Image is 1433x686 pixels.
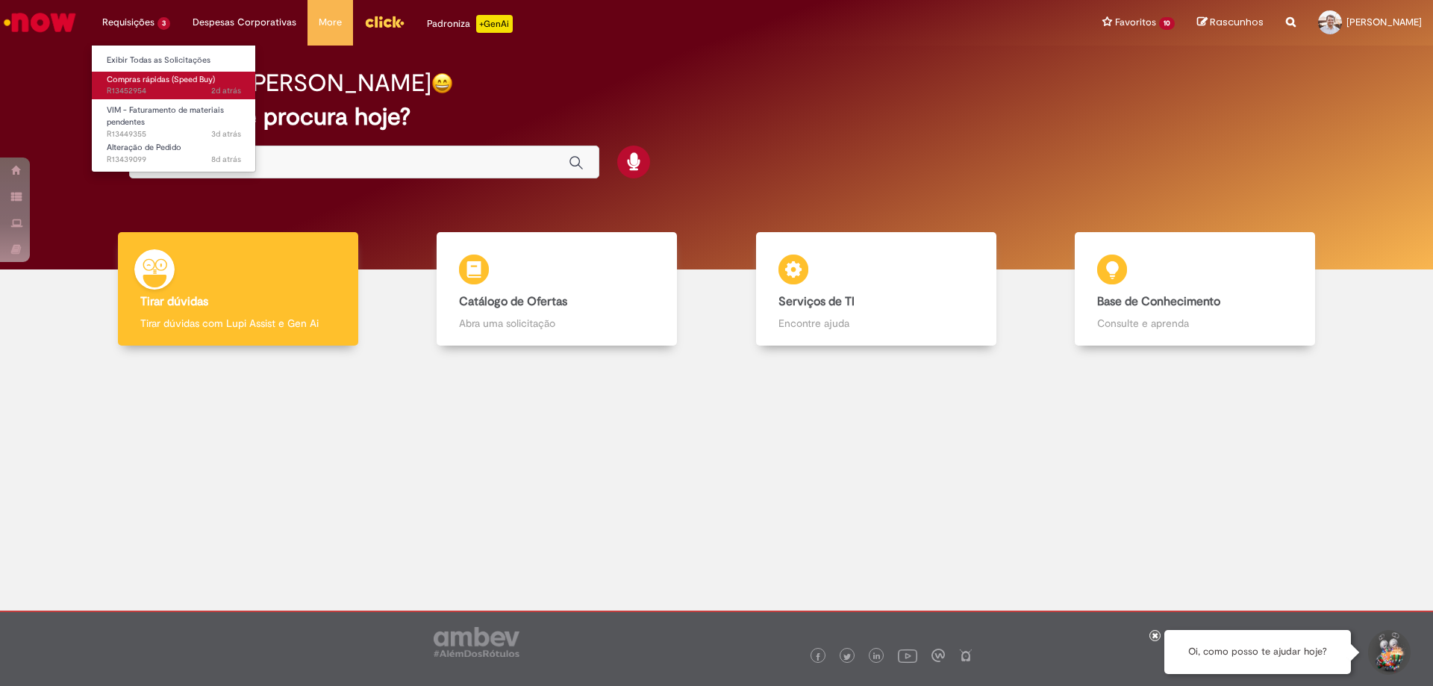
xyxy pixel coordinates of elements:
[873,652,881,661] img: logo_footer_linkedin.png
[459,316,655,331] p: Abra uma solicitação
[1346,16,1422,28] span: [PERSON_NAME]
[1,7,78,37] img: ServiceNow
[778,294,855,309] b: Serviços de TI
[92,72,256,99] a: Aberto R13452954 : Compras rápidas (Speed Buy)
[843,653,851,661] img: logo_footer_twitter.png
[211,85,241,96] time: 27/08/2025 14:58:15
[107,154,241,166] span: R13439099
[91,45,256,172] ul: Requisições
[459,294,567,309] b: Catálogo de Ofertas
[1115,15,1156,30] span: Favoritos
[92,140,256,167] a: Aberto R13439099 : Alteração de Pedido
[959,649,972,662] img: logo_footer_naosei.png
[1097,294,1220,309] b: Base de Conhecimento
[157,17,170,30] span: 3
[129,104,1305,130] h2: O que você procura hoje?
[814,653,822,661] img: logo_footer_facebook.png
[107,142,181,153] span: Alteração de Pedido
[107,128,241,140] span: R13449355
[364,10,405,33] img: click_logo_yellow_360x200.png
[129,70,431,96] h2: Boa tarde, [PERSON_NAME]
[778,316,974,331] p: Encontre ajuda
[431,72,453,94] img: happy-face.png
[716,232,1036,346] a: Serviços de TI Encontre ajuda
[140,294,208,309] b: Tirar dúvidas
[398,232,717,346] a: Catálogo de Ofertas Abra uma solicitação
[211,154,241,165] span: 8d atrás
[193,15,296,30] span: Despesas Corporativas
[107,105,224,128] span: VIM - Faturamento de materiais pendentes
[1036,232,1355,346] a: Base de Conhecimento Consulte e aprenda
[211,154,241,165] time: 22/08/2025 10:39:01
[107,85,241,97] span: R13452954
[319,15,342,30] span: More
[1159,17,1175,30] span: 10
[140,316,336,331] p: Tirar dúvidas com Lupi Assist e Gen Ai
[1366,630,1411,675] button: Iniciar Conversa de Suporte
[434,627,519,657] img: logo_footer_ambev_rotulo_gray.png
[102,15,154,30] span: Requisições
[1210,15,1264,29] span: Rascunhos
[427,15,513,33] div: Padroniza
[1164,630,1351,674] div: Oi, como posso te ajudar hoje?
[1197,16,1264,30] a: Rascunhos
[78,232,398,346] a: Tirar dúvidas Tirar dúvidas com Lupi Assist e Gen Ai
[898,646,917,665] img: logo_footer_youtube.png
[476,15,513,33] p: +GenAi
[92,52,256,69] a: Exibir Todas as Solicitações
[931,649,945,662] img: logo_footer_workplace.png
[211,128,241,140] span: 3d atrás
[211,85,241,96] span: 2d atrás
[211,128,241,140] time: 26/08/2025 16:08:04
[92,102,256,134] a: Aberto R13449355 : VIM - Faturamento de materiais pendentes
[1097,316,1293,331] p: Consulte e aprenda
[107,74,215,85] span: Compras rápidas (Speed Buy)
